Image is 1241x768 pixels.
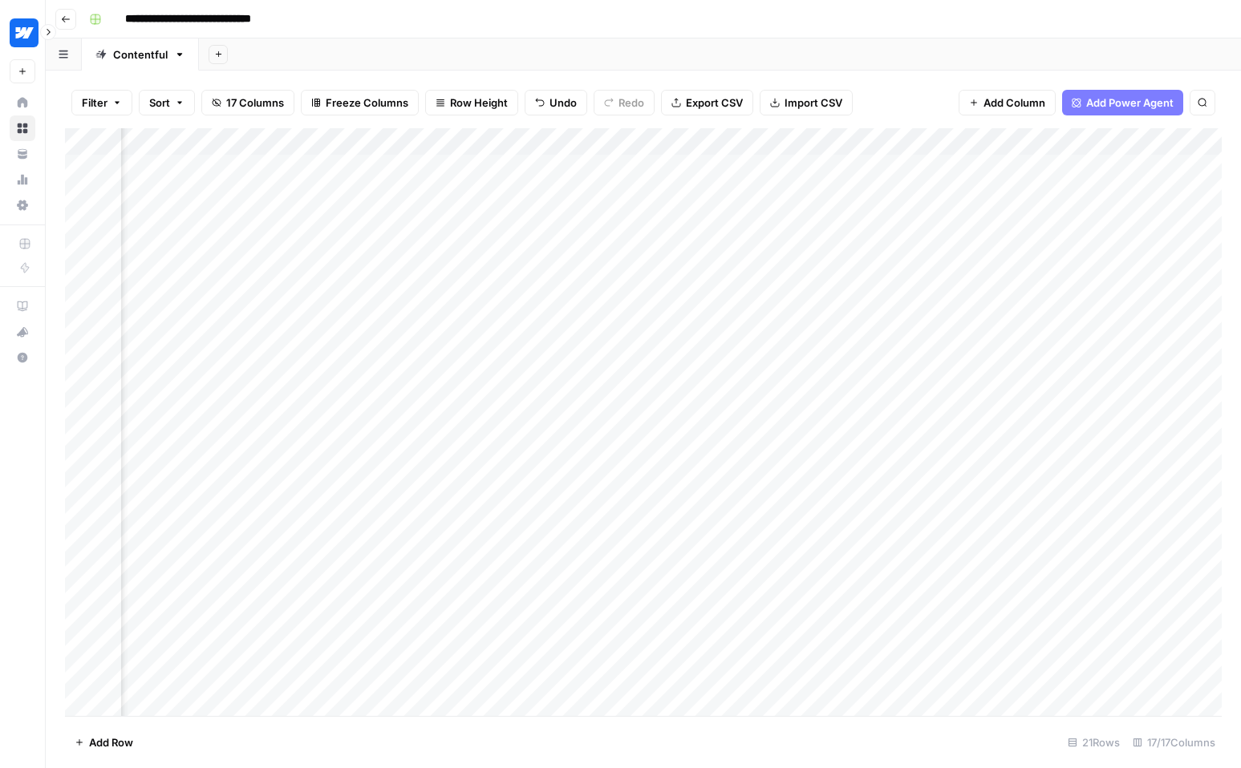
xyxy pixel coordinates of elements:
button: Freeze Columns [301,90,419,115]
span: Add Row [89,734,133,750]
span: Export CSV [686,95,743,111]
span: 17 Columns [226,95,284,111]
span: Freeze Columns [326,95,408,111]
button: Undo [525,90,587,115]
a: AirOps Academy [10,293,35,319]
span: Filter [82,95,107,111]
span: Import CSV [785,95,842,111]
button: What's new? [10,319,35,345]
span: Undo [550,95,577,111]
a: Usage [10,167,35,192]
a: Your Data [10,141,35,167]
a: Home [10,90,35,115]
div: What's new? [10,320,34,344]
button: Redo [594,90,655,115]
button: Sort [139,90,195,115]
a: Settings [10,192,35,218]
button: 17 Columns [201,90,294,115]
span: Add Column [983,95,1045,111]
span: Redo [618,95,644,111]
button: Add Row [65,730,143,755]
button: Row Height [425,90,518,115]
button: Add Power Agent [1062,90,1183,115]
button: Import CSV [760,90,853,115]
div: 21 Rows [1061,730,1126,755]
div: Contentful [113,46,168,63]
span: Add Power Agent [1086,95,1174,111]
div: 17/17 Columns [1126,730,1222,755]
span: Sort [149,95,170,111]
button: Help + Support [10,345,35,370]
a: Contentful [82,38,199,71]
button: Add Column [959,90,1056,115]
button: Filter [71,90,132,115]
button: Workspace: Webflow [10,13,35,53]
span: Row Height [450,95,508,111]
button: Export CSV [661,90,753,115]
img: Webflow Logo [10,18,39,47]
a: Browse [10,115,35,141]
